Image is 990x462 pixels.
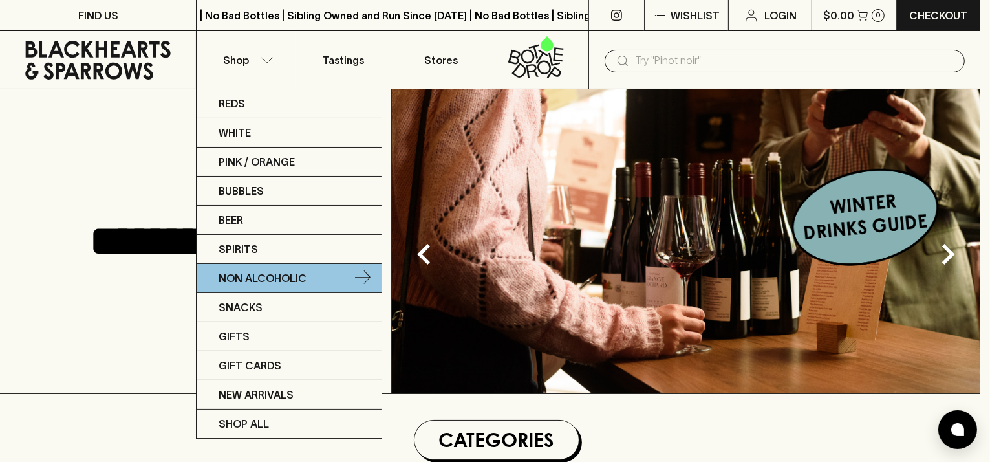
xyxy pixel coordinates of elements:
p: Beer [219,212,243,228]
p: Snacks [219,300,263,315]
a: White [197,118,382,148]
a: Gifts [197,322,382,351]
p: Non Alcoholic [219,270,307,286]
p: Spirits [219,241,258,257]
a: New Arrivals [197,380,382,410]
p: Pink / Orange [219,154,295,170]
p: SHOP ALL [219,416,269,432]
a: Pink / Orange [197,148,382,177]
a: Non Alcoholic [197,264,382,293]
p: Reds [219,96,245,111]
a: Gift Cards [197,351,382,380]
p: Bubbles [219,183,264,199]
p: New Arrivals [219,387,294,402]
p: Gift Cards [219,358,281,373]
a: Spirits [197,235,382,264]
a: Snacks [197,293,382,322]
img: bubble-icon [951,423,964,436]
a: Bubbles [197,177,382,206]
p: Gifts [219,329,250,344]
a: Reds [197,89,382,118]
a: Beer [197,206,382,235]
p: White [219,125,251,140]
a: SHOP ALL [197,410,382,438]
